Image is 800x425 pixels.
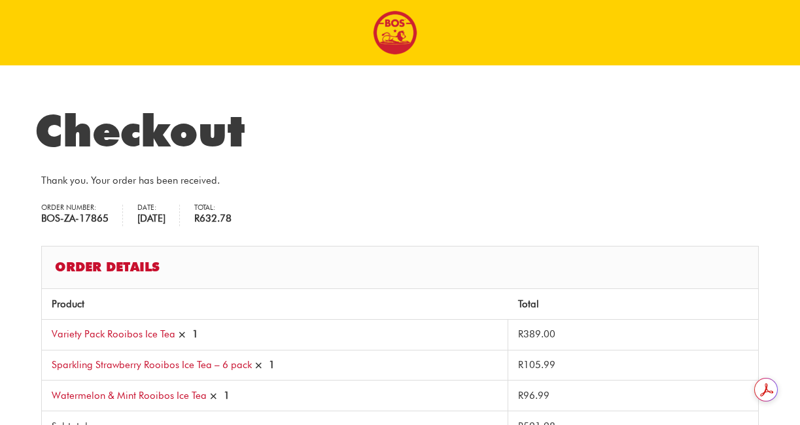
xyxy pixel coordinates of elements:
[41,173,759,189] p: Thank you. Your order has been received.
[178,328,198,340] strong: × 1
[518,359,523,371] span: R
[41,246,759,288] h2: Order details
[137,205,180,226] li: Date:
[518,390,523,401] span: R
[194,212,200,224] span: R
[518,359,555,371] bdi: 105.99
[35,105,765,157] h1: Checkout
[508,289,758,319] th: Total
[518,328,555,340] bdi: 389.00
[52,359,252,371] a: Sparkling Strawberry Rooibos Ice Tea – 6 pack
[209,390,230,401] strong: × 1
[373,10,417,55] img: BOS logo finals-200px
[194,205,245,226] li: Total:
[254,359,275,371] strong: × 1
[41,211,109,226] strong: BOS-ZA-17865
[137,211,165,226] strong: [DATE]
[41,205,123,226] li: Order number:
[194,212,232,224] bdi: 632.78
[518,390,549,401] bdi: 96.99
[42,289,508,319] th: Product
[52,328,175,340] a: Variety Pack Rooibos Ice Tea
[518,328,523,340] span: R
[52,390,207,401] a: Watermelon & Mint Rooibos Ice Tea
